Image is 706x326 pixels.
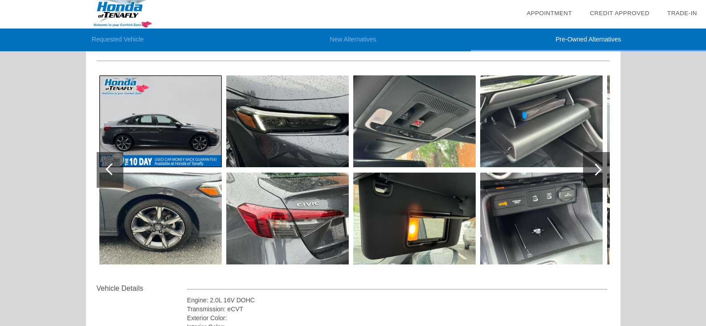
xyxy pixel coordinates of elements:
[187,305,608,314] div: Transmission: eCVT
[353,75,476,167] img: image.aspx
[226,75,349,167] img: image.aspx
[480,75,603,167] img: image.aspx
[99,173,222,264] img: image.aspx
[471,29,706,51] li: Pre-Owned Alternatives
[480,173,603,264] img: image.aspx
[526,10,572,17] a: Appointment
[187,296,608,305] div: Engine: 2.0L 16V DOHC
[235,29,470,51] li: New Alternatives
[667,10,697,17] a: Trade-In
[353,173,476,264] img: image.aspx
[187,314,608,322] div: Exterior Color:
[97,283,187,294] div: Vehicle Details
[226,173,349,264] img: image.aspx
[99,75,222,167] img: image.aspx
[590,10,649,17] a: Credit Approved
